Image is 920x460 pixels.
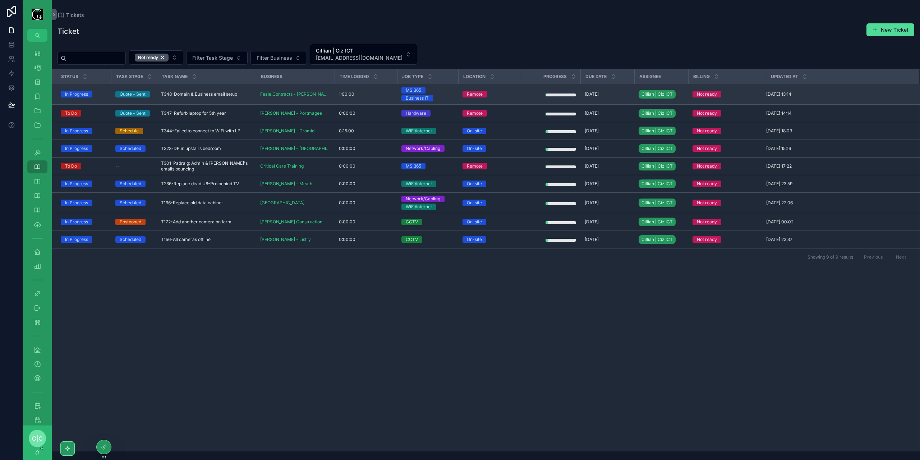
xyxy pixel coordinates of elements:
[866,23,914,36] button: New Ticket
[639,160,684,172] a: Cillian | Ciz ICT
[339,128,354,134] span: 0:15:00
[339,163,393,169] a: 0:00:00
[61,145,107,152] a: In Progress
[697,128,717,134] div: Not ready
[463,74,486,79] span: Location
[697,219,717,225] div: Not ready
[260,219,330,225] a: [PERSON_NAME] Construction
[766,219,910,225] a: [DATE] 00:02
[260,110,322,116] span: [PERSON_NAME] - Portmagee
[161,237,211,242] span: T156-All cameras offline
[61,200,107,206] a: In Progress
[401,145,454,152] a: Network/Cabling
[467,128,482,134] div: On-site
[406,163,421,169] div: MS 365
[120,91,146,97] div: Quote - Sent
[463,236,516,243] a: On-site
[585,163,599,169] span: [DATE]
[402,74,423,79] span: Job Type
[766,110,910,116] a: [DATE] 14:14
[406,219,418,225] div: CCTV
[316,47,402,54] span: Cillian | Ciz ICT
[340,74,369,79] span: Time Logged
[467,110,483,117] div: Remote
[639,216,684,228] a: Cillian | Ciz ICT
[61,74,78,79] span: Status
[316,54,402,62] span: [EMAIL_ADDRESS][DOMAIN_NAME]
[61,163,107,169] a: To Do
[771,74,798,79] span: Updated at
[406,95,429,101] div: Business IT
[463,200,516,206] a: On-site
[250,51,307,65] button: Select Button
[766,128,792,134] span: [DATE] 18:03
[693,219,762,225] a: Not ready
[61,128,107,134] a: In Progress
[115,128,152,134] a: Schedule
[766,200,910,206] a: [DATE] 22:06
[161,110,226,116] span: T347-Refurb laptop for 5th year
[65,163,77,169] div: To Do
[693,110,762,117] a: Not ready
[339,110,393,116] a: 0:00:00
[641,146,673,151] span: Cillian | Ciz ICT
[766,128,910,134] a: [DATE] 18:03
[467,163,483,169] div: Remote
[406,110,426,117] div: Hardware
[260,181,312,187] span: [PERSON_NAME] - Meath
[161,160,252,172] a: T301-Padraig: Admin & [PERSON_NAME]'s emails bouncing
[585,219,630,225] a: [DATE]
[406,204,432,210] div: WiFi/Internet
[65,110,77,117] div: To Do
[260,181,330,187] a: [PERSON_NAME] - Meath
[693,236,762,243] a: Not ready
[697,91,717,97] div: Not ready
[639,125,684,137] a: Cillian | Ciz ICT
[697,110,717,117] div: Not ready
[585,200,599,206] span: [DATE]
[463,145,516,152] a: On-site
[115,200,152,206] a: Scheduled
[260,128,314,134] span: [PERSON_NAME] - Dromid
[120,200,141,206] div: Scheduled
[693,200,762,206] a: Not ready
[339,181,393,187] a: 0:00:00
[401,110,454,117] a: Hardware
[161,181,252,187] a: T236-Replace dead U6-Pro behind TV
[406,87,421,94] div: MS 365
[135,54,169,62] div: Not ready
[639,74,661,79] span: Assignee
[585,237,630,242] a: [DATE]
[65,200,88,206] div: In Progress
[401,87,454,101] a: MS 365Business IT
[260,128,330,134] a: [PERSON_NAME] - Dromid
[61,236,107,243] a: In Progress
[339,200,393,206] a: 0:00:00
[65,236,88,243] div: In Progress
[766,181,910,187] a: [DATE] 23:59
[585,128,630,134] a: [DATE]
[585,91,599,97] span: [DATE]
[161,181,239,187] span: T236-Replace dead U6-Pro behind TV
[339,237,355,242] span: 0:00:00
[260,219,322,225] span: [PERSON_NAME] Construction
[162,74,188,79] span: Task Name
[339,163,355,169] span: 0:00:00
[467,200,482,206] div: On-site
[639,88,684,100] a: Cillian | Ciz ICT
[766,146,791,151] span: [DATE] 15:16
[161,91,252,97] a: T348-Domain & Business email setup
[467,219,482,225] div: On-site
[260,163,304,169] span: Critical Care Training
[639,143,684,154] a: Cillian | Ciz ICT
[339,146,355,151] span: 0:00:00
[585,181,630,187] a: [DATE]
[260,91,330,97] a: Feale Contracts - [PERSON_NAME]
[120,236,141,243] div: Scheduled
[260,237,311,242] span: [PERSON_NAME] - Listry
[65,145,88,152] div: In Progress
[401,181,454,187] a: WiFi/Internet
[641,91,673,97] span: Cillian | Ciz ICT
